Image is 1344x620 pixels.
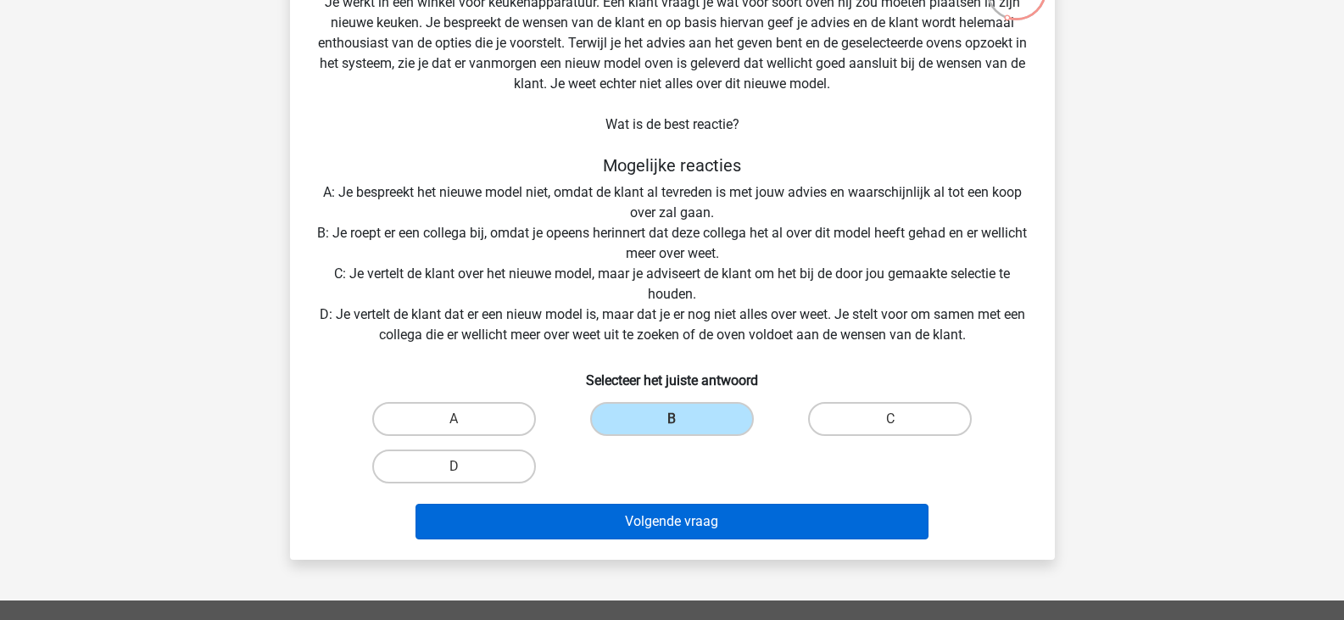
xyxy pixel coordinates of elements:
label: C [808,402,972,436]
h5: Mogelijke reacties [317,155,1028,176]
label: D [372,450,536,483]
button: Volgende vraag [415,504,929,539]
label: A [372,402,536,436]
label: B [590,402,754,436]
h6: Selecteer het juiste antwoord [317,359,1028,388]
